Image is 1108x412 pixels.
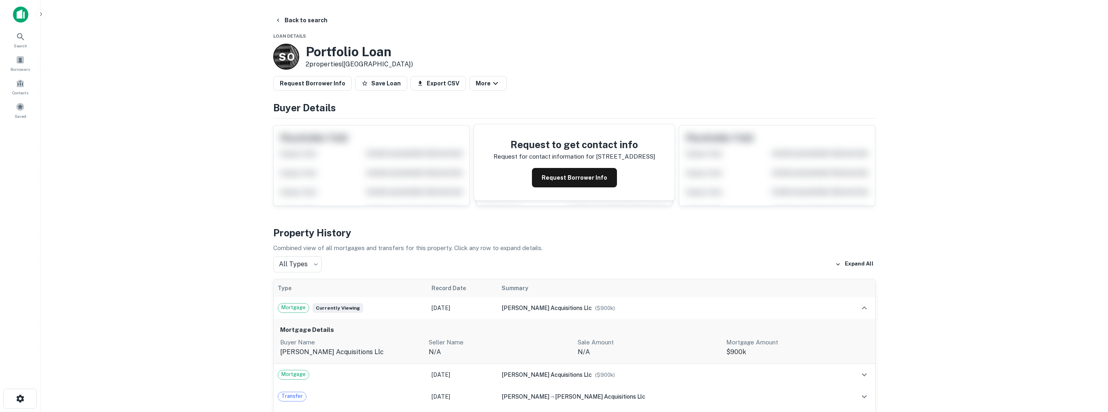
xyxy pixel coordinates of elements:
p: S O [279,49,294,65]
h3: Portfolio Loan [306,44,413,59]
a: Search [2,29,38,51]
p: Mortgage Amount [726,338,869,347]
button: expand row [857,301,871,315]
p: Request for contact information for [493,152,594,161]
span: Loan Details [273,34,306,38]
a: Saved [2,99,38,121]
th: Record Date [427,279,498,297]
button: expand row [857,368,871,382]
p: Seller Name [429,338,571,347]
span: Transfer [278,392,306,400]
p: [STREET_ADDRESS] [596,152,655,161]
h4: Property History [273,225,876,240]
p: $900k [726,347,869,357]
td: [DATE] [427,297,498,319]
h4: Request to get contact info [493,137,655,152]
div: All Types [273,256,322,272]
a: Borrowers [2,52,38,74]
span: ($ 900k ) [595,372,615,378]
img: capitalize-icon.png [13,6,28,23]
span: Saved [15,113,26,119]
span: [PERSON_NAME] [502,393,549,400]
button: Request Borrower Info [532,168,617,187]
button: Request Borrower Info [273,76,352,91]
span: Mortgage [278,304,309,312]
button: Expand All [833,258,876,270]
h6: Mortgage Details [280,325,869,335]
iframe: Chat Widget [1068,347,1108,386]
span: [PERSON_NAME] acquisitions llc [502,305,592,311]
p: Sale Amount [578,338,720,347]
p: 2 properties ([GEOGRAPHIC_DATA]) [306,59,413,69]
span: Borrowers [11,66,30,72]
span: Search [14,42,27,49]
td: [DATE] [427,386,498,408]
a: S O [273,44,299,70]
button: More [469,76,507,91]
th: Summary [498,279,839,297]
div: → [502,392,835,401]
h4: Buyer Details [273,100,876,115]
span: ($ 900k ) [595,305,615,311]
td: [DATE] [427,364,498,386]
p: n/a [429,347,571,357]
span: Currently viewing [313,303,363,313]
p: [PERSON_NAME] acquisitions llc [280,347,423,357]
button: Save Loan [355,76,407,91]
span: [PERSON_NAME] acquisitions llc [502,372,592,378]
th: Type [274,279,428,297]
button: expand row [857,390,871,404]
span: Contacts [12,89,28,96]
p: Buyer Name [280,338,423,347]
button: Back to search [272,13,331,28]
a: Contacts [2,76,38,98]
p: Combined view of all mortgages and transfers for this property. Click any row to expand details. [273,243,876,253]
p: N/A [578,347,720,357]
span: [PERSON_NAME] acquisitions llc [555,393,645,400]
span: Mortgage [278,370,309,378]
button: Export CSV [410,76,466,91]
